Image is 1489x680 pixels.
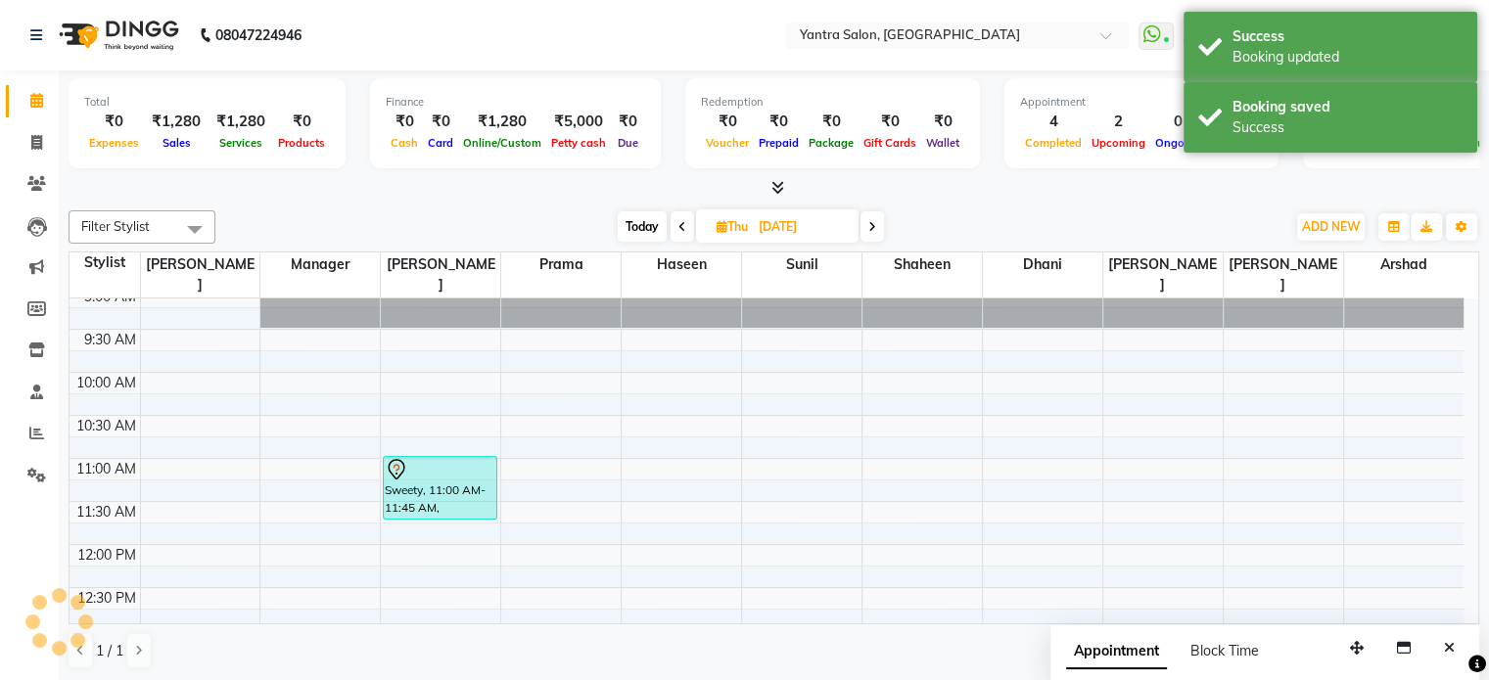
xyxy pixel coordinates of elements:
span: Gift Cards [859,136,921,150]
span: Upcoming [1087,136,1150,150]
span: Card [423,136,458,150]
div: ₹1,280 [144,111,209,133]
div: ₹0 [611,111,645,133]
span: Voucher [701,136,754,150]
div: Sweety, 11:00 AM-11:45 AM, Liposoluble Wax - Regular [384,457,496,519]
div: ₹5,000 [546,111,611,133]
button: ADD NEW [1297,213,1365,241]
div: ₹0 [921,111,964,133]
span: Shaheen [862,252,982,277]
div: ₹0 [386,111,423,133]
div: ₹0 [859,111,921,133]
span: Prama [501,252,621,277]
div: Stylist [70,252,140,273]
span: Package [804,136,859,150]
span: Ongoing [1150,136,1206,150]
span: Dhani [983,252,1102,277]
div: 9:30 AM [80,330,140,350]
div: ₹0 [84,111,144,133]
span: [PERSON_NAME] [1224,252,1343,297]
div: Appointment [1020,94,1263,111]
span: Arshad [1344,252,1464,277]
input: 2025-10-09 [753,212,851,242]
div: ₹0 [701,111,754,133]
span: Manager [260,252,380,277]
div: 4 [1020,111,1087,133]
div: Booking updated [1233,47,1463,68]
div: ₹0 [804,111,859,133]
div: Redemption [701,94,964,111]
span: Online/Custom [458,136,546,150]
span: [PERSON_NAME] [381,252,500,297]
span: Sunil [742,252,861,277]
div: 11:00 AM [72,459,140,479]
span: Haseen [622,252,741,277]
span: Services [214,136,267,150]
div: 10:30 AM [72,416,140,436]
span: Appointment [1066,634,1167,669]
span: Sales [158,136,196,150]
div: 12:30 PM [73,588,140,609]
span: Due [613,136,643,150]
div: 12:00 PM [73,545,140,566]
span: Today [618,211,667,242]
div: Booking saved [1233,97,1463,117]
div: ₹1,280 [458,111,546,133]
span: 1 / 1 [96,641,123,661]
div: Success [1233,117,1463,138]
div: 0 [1150,111,1206,133]
div: 10:00 AM [72,373,140,393]
span: Petty cash [546,136,611,150]
span: Filter Stylist [81,218,150,234]
span: Cash [386,136,423,150]
div: ₹0 [423,111,458,133]
div: ₹0 [754,111,804,133]
div: 2 [1087,111,1150,133]
span: Completed [1020,136,1087,150]
div: Success [1233,26,1463,47]
b: 08047224946 [215,8,302,63]
span: ADD NEW [1302,219,1360,234]
span: Prepaid [754,136,804,150]
span: Thu [712,219,753,234]
span: Block Time [1190,642,1259,659]
span: [PERSON_NAME] [141,252,260,297]
div: ₹0 [273,111,330,133]
span: Wallet [921,136,964,150]
span: Expenses [84,136,144,150]
span: Products [273,136,330,150]
img: logo [50,8,184,63]
div: ₹1,280 [209,111,273,133]
div: 11:30 AM [72,502,140,522]
div: Finance [386,94,645,111]
div: Total [84,94,330,111]
button: Close [1435,633,1464,663]
span: [PERSON_NAME] [1103,252,1223,297]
